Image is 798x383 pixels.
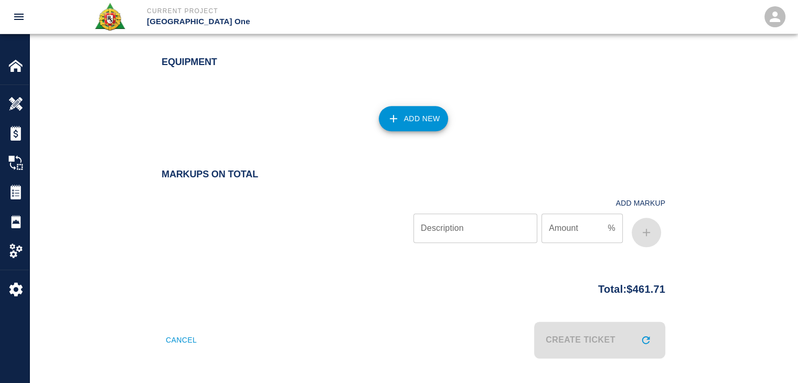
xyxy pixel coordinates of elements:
[616,199,665,208] h4: Add Markup
[598,276,665,297] p: Total: $461.71
[162,169,665,180] h2: Markups on Total
[147,16,456,28] p: [GEOGRAPHIC_DATA] One
[147,6,456,16] p: Current Project
[746,333,798,383] iframe: Chat Widget
[94,2,126,31] img: Roger & Sons Concrete
[162,322,201,358] button: Cancel
[379,106,449,131] button: Add New
[162,57,665,68] h2: Equipment
[608,222,615,235] p: %
[6,4,31,29] button: open drawer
